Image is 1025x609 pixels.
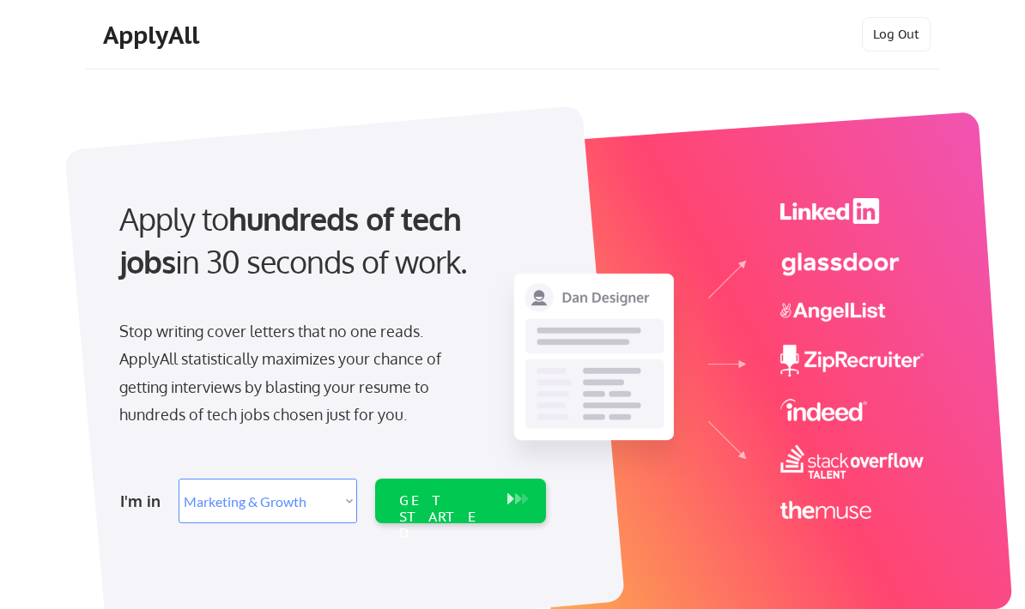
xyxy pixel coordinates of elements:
div: I'm in [120,487,168,515]
div: ApplyAll [103,21,204,50]
div: Stop writing cover letters that no one reads. ApplyAll statistically maximizes your chance of get... [119,317,470,429]
div: GET STARTED [399,492,490,542]
button: Log Out [862,17,931,51]
div: Apply to in 30 seconds of work. [119,197,538,284]
strong: hundreds of tech jobs [119,199,469,280]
